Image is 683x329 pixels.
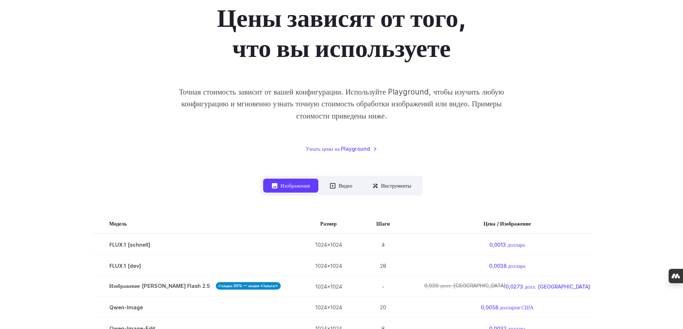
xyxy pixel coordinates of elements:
[306,146,370,152] font: Узнать цены на Playground
[489,262,526,268] font: 0,0038 доллара
[280,183,310,189] font: Изображения
[306,145,378,153] a: Узнать цены на Playground
[381,183,411,189] font: Инструменты
[338,183,352,189] font: Видео
[380,304,386,310] font: 20
[380,262,386,268] font: 28
[109,283,210,289] font: Изображение [PERSON_NAME] Flash 2.5
[109,220,127,226] font: Модель
[481,304,534,310] font: 0,0058 долларов США
[109,262,141,268] font: FLUX.1 [dev]
[315,262,342,268] font: 1024x1024
[109,304,143,310] font: Qwen-Image
[489,242,525,248] font: 0,0013 доллара
[315,304,342,310] font: 1024x1024
[109,242,150,248] font: FLUX.1 [schnell]
[219,283,278,288] font: Скидка 30% — акция «Запуск»
[376,220,390,226] font: Шаги
[382,284,384,290] font: -
[424,282,506,289] font: 0,039 долл. [GEOGRAPHIC_DATA]
[381,242,385,248] font: 4
[506,284,590,290] font: 0,0273 долл. [GEOGRAPHIC_DATA]
[320,220,337,226] font: Размер
[179,87,504,120] font: Точная стоимость зависит от вашей конфигурации. Используйте Playground, чтобы изучить любую конфи...
[217,3,466,63] font: Цены зависят от того, что вы используете
[315,242,342,248] font: 1024x1024
[315,284,342,290] font: 1024x1024
[484,220,531,226] font: Цена / Изображение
